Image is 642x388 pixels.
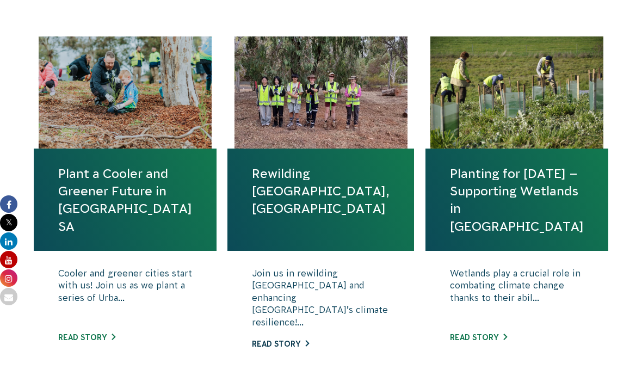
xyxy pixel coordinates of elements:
[450,267,584,322] p: Wetlands play a crucial role in combating climate change thanks to their abil...
[58,267,192,322] p: Cooler and greener cities start with us! Join us as we plant a series of Urba...
[58,333,115,342] a: Read story
[252,340,309,348] a: Read story
[252,165,390,218] a: Rewilding [GEOGRAPHIC_DATA], [GEOGRAPHIC_DATA]
[450,165,584,235] a: Planting for [DATE] – Supporting Wetlands in [GEOGRAPHIC_DATA]
[252,267,390,328] p: Join us in rewilding [GEOGRAPHIC_DATA] and enhancing [GEOGRAPHIC_DATA]’s climate resilience!...
[58,165,192,235] a: Plant a Cooler and Greener Future in [GEOGRAPHIC_DATA] SA
[450,333,507,342] a: Read story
